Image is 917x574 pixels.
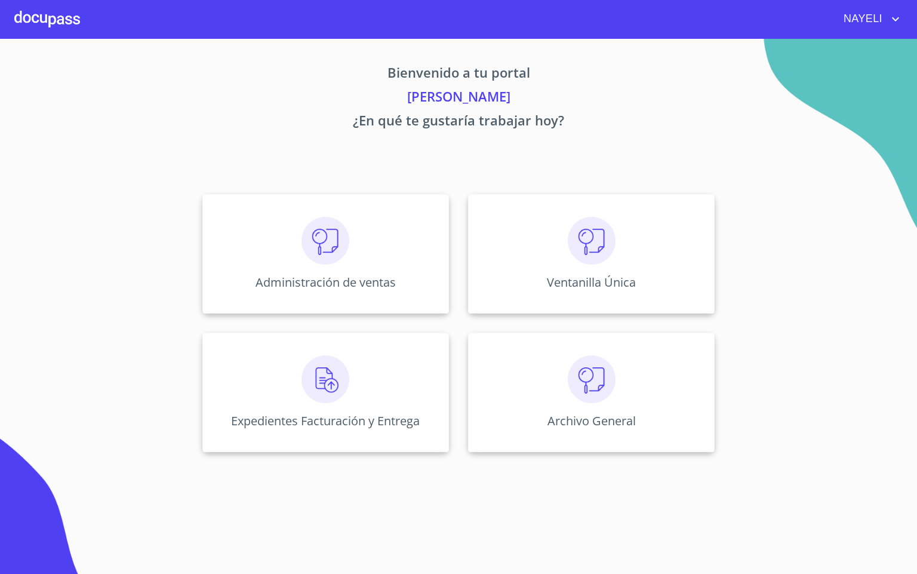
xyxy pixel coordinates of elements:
button: account of current user [835,10,903,29]
span: NAYELI [835,10,888,29]
img: carga.png [301,355,349,403]
p: Expedientes Facturación y Entrega [231,413,420,429]
img: consulta.png [301,217,349,265]
img: consulta.png [568,355,616,403]
p: Ventanilla Única [547,274,636,290]
p: Archivo General [547,413,636,429]
p: [PERSON_NAME] [91,87,826,110]
p: ¿En qué te gustaría trabajar hoy? [91,110,826,134]
p: Administración de ventas [256,274,396,290]
img: consulta.png [568,217,616,265]
p: Bienvenido a tu portal [91,63,826,87]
